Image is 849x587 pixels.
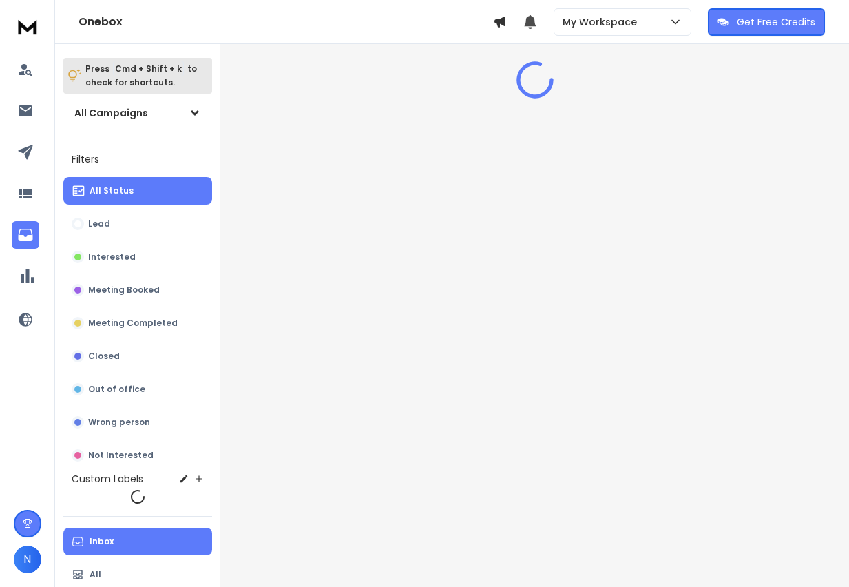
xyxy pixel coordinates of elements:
span: Cmd + Shift + k [113,61,184,76]
p: Out of office [88,384,145,395]
p: Interested [88,251,136,262]
button: Meeting Booked [63,276,212,304]
button: All Campaigns [63,99,212,127]
button: Out of office [63,375,212,403]
button: Closed [63,342,212,370]
h1: All Campaigns [74,106,148,120]
button: N [14,546,41,573]
p: Get Free Credits [737,15,815,29]
p: Closed [88,351,120,362]
button: Inbox [63,528,212,555]
p: Inbox [90,536,114,547]
p: Meeting Completed [88,318,178,329]
p: Meeting Booked [88,285,160,296]
p: Wrong person [88,417,150,428]
p: All Status [90,185,134,196]
button: Not Interested [63,442,212,469]
button: Meeting Completed [63,309,212,337]
p: Not Interested [88,450,154,461]
button: Interested [63,243,212,271]
button: Get Free Credits [708,8,825,36]
button: Wrong person [63,409,212,436]
h3: Custom Labels [72,472,143,486]
p: Lead [88,218,110,229]
p: All [90,569,101,580]
img: logo [14,14,41,39]
button: All Status [63,177,212,205]
button: Lead [63,210,212,238]
p: My Workspace [563,15,642,29]
h3: Filters [63,150,212,169]
p: Press to check for shortcuts. [85,62,197,90]
h1: Onebox [78,14,493,30]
